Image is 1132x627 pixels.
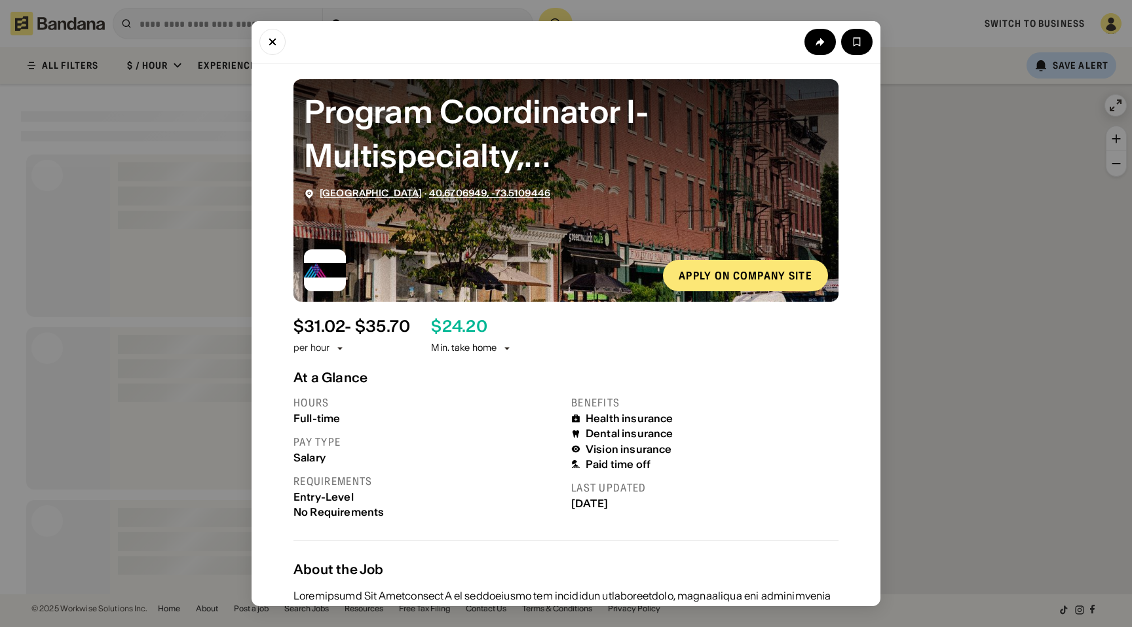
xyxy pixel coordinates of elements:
[293,396,561,410] div: Hours
[586,443,672,456] div: Vision insurance
[431,342,512,355] div: Min. take home
[304,90,828,177] div: Program Coordinator I- Multispecialty, Wantagh, Long Island, New York, Full Time, Days, Offsite
[586,412,673,425] div: Health insurance
[293,342,330,355] div: per hour
[259,29,286,55] button: Close
[293,317,410,336] div: $ 31.02 - $35.70
[571,497,839,510] div: [DATE]
[431,317,487,336] div: $ 24.20
[293,562,839,577] div: About the Job
[293,491,561,503] div: Entry-Level
[304,249,346,291] img: Mount Sinai logo
[679,270,812,281] div: Apply on company site
[571,481,839,495] div: Last updated
[586,458,651,471] div: Paid time off
[293,475,561,488] div: Requirements
[293,412,561,425] div: Full-time
[663,260,828,291] a: Apply on company site
[293,506,561,518] div: No Requirements
[320,188,550,199] div: ·
[571,396,839,410] div: Benefits
[320,187,422,199] a: [GEOGRAPHIC_DATA]
[293,452,561,464] div: Salary
[429,187,550,199] a: 40.6706949, -73.5109446
[586,427,673,440] div: Dental insurance
[293,435,561,449] div: Pay type
[293,370,839,385] div: At a Glance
